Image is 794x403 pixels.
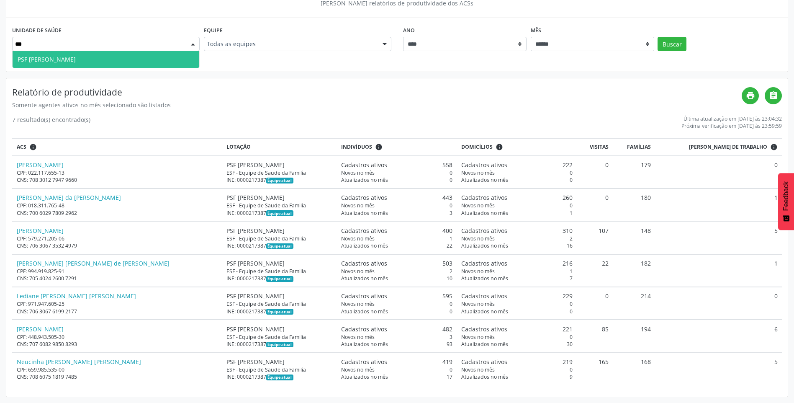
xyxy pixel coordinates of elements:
div: 0 [461,169,573,176]
button: Buscar [658,37,686,51]
span: Atualizados no mês [461,176,508,183]
div: INE: 0000217387 [226,275,332,282]
td: 85 [577,320,613,352]
div: INE: 0000217387 [226,242,332,249]
div: CPF: 659.985.535-00 [17,366,218,373]
div: 595 [341,292,452,300]
span: Novos no mês [461,366,495,373]
td: 6 [655,320,782,352]
td: 5 [655,353,782,385]
span: Novos no mês [461,333,495,341]
span: Cadastros ativos [341,357,387,366]
div: ESF - Equipe de Saude da Familia [226,169,332,176]
span: Esta é a equipe atual deste Agente [266,342,293,348]
div: 260 [461,193,573,202]
span: Atualizados no mês [461,308,508,315]
div: 10 [341,275,452,282]
td: 22 [577,254,613,287]
div: CNS: 708 6075 1819 7485 [17,373,218,380]
span: Cadastros ativos [461,259,507,268]
div: 222 [461,160,573,169]
span: Cadastros ativos [341,160,387,169]
span: Esta é a equipe atual deste Agente [266,309,293,315]
div: 0 [341,308,452,315]
div: PSF [PERSON_NAME] [226,259,332,268]
div: PSF [PERSON_NAME] [226,160,332,169]
td: 1 [655,189,782,221]
i:  [769,91,778,100]
a: Neucinha [PERSON_NAME] [PERSON_NAME] [17,358,141,366]
div: 1 [461,268,573,275]
div: CPF: 018.311.765-48 [17,202,218,209]
span: Cadastros ativos [341,325,387,333]
span: Atualizados no mês [461,373,508,380]
i: <div class="text-left"> <div> <strong>Cadastros ativos:</strong> Cadastros que estão vinculados a... [375,143,383,151]
div: Somente agentes ativos no mês selecionado são listados [12,101,742,109]
div: 0 [341,366,452,373]
span: Cadastros ativos [461,357,507,366]
span: Novos no mês [341,333,375,341]
span: Novos no mês [341,235,375,242]
span: Cadastros ativos [341,292,387,300]
div: 0 [461,366,573,373]
span: PSF [PERSON_NAME] [18,55,76,63]
span: Novos no mês [461,235,495,242]
span: Novos no mês [461,268,495,275]
div: Última atualização em [DATE] às 23:04:32 [681,115,782,122]
div: 0 [341,176,452,183]
div: CPF: 579.271.205-06 [17,235,218,242]
span: Atualizados no mês [341,308,388,315]
span: Esta é a equipe atual deste Agente [266,276,293,282]
span: [PERSON_NAME] de trabalho [689,143,767,151]
span: Indivíduos [341,143,372,151]
span: Cadastros ativos [461,160,507,169]
td: 179 [613,156,655,189]
div: CPF: 971.947.605-25 [17,300,218,307]
span: Atualizados no mês [341,242,388,249]
span: Atualizados no mês [461,341,508,348]
span: Atualizados no mês [461,275,508,282]
span: Cadastros ativos [341,259,387,268]
div: 3 [341,333,452,341]
span: Atualizados no mês [461,209,508,217]
div: ESF - Equipe de Saude da Familia [226,366,332,373]
span: Todas as equipes [207,40,374,48]
span: Cadastros ativos [461,325,507,333]
div: 0 [341,169,452,176]
label: Mês [531,24,541,37]
div: 216 [461,259,573,268]
div: 93 [341,341,452,348]
div: 16 [461,242,573,249]
div: INE: 0000217387 [226,308,332,315]
div: CPF: 994.919.825-91 [17,268,218,275]
div: INE: 0000217387 [226,373,332,380]
div: 9 [461,373,573,380]
span: Atualizados no mês [341,341,388,348]
label: Ano [403,24,415,37]
div: CPF: 448.943.505-30 [17,333,218,341]
a: Lediane [PERSON_NAME] [PERSON_NAME] [17,292,136,300]
div: 503 [341,259,452,268]
span: Esta é a equipe atual deste Agente [266,243,293,249]
a: [PERSON_NAME] da [PERSON_NAME] [17,194,121,201]
a: [PERSON_NAME] [17,227,64,235]
span: Atualizados no mês [341,373,388,380]
span: Novos no mês [461,300,495,307]
div: ESF - Equipe de Saude da Familia [226,268,332,275]
span: Feedback [782,181,790,211]
div: 2 [341,268,452,275]
div: ESF - Equipe de Saude da Familia [226,300,332,307]
div: ESF - Equipe de Saude da Familia [226,333,332,341]
div: 0 [461,300,573,307]
td: 0 [577,189,613,221]
span: Novos no mês [341,268,375,275]
td: 182 [613,254,655,287]
div: Próxima verificação em [DATE] às 23:59:59 [681,122,782,129]
i: ACSs que estiveram vinculados a uma UBS neste período, mesmo sem produtividade. [29,143,37,151]
div: CNS: 708 3012 7947 9660 [17,176,218,183]
td: 165 [577,353,613,385]
span: Esta é a equipe atual deste Agente [266,178,293,183]
i: Dias em que o(a) ACS fez pelo menos uma visita, ou ficha de cadastro individual ou cadastro domic... [770,143,778,151]
div: 2 [461,235,573,242]
div: 0 [461,176,573,183]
